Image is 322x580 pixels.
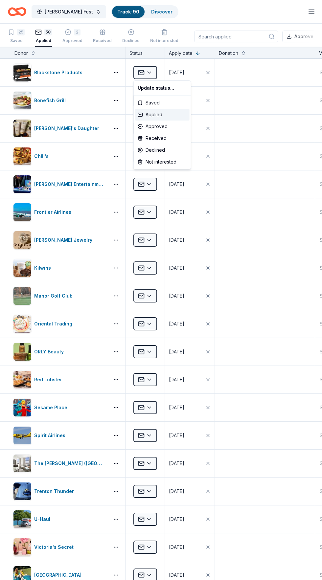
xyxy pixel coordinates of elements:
div: Received [135,132,190,144]
div: Not interested [135,156,190,168]
div: Approved [135,121,190,132]
div: Declined [135,144,190,156]
div: Applied [135,109,190,121]
div: Update status... [135,82,190,94]
div: Saved [135,97,190,109]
